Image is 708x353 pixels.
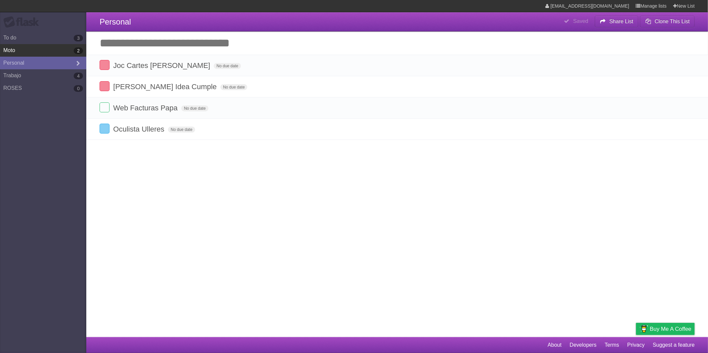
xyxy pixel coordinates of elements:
label: Done [100,81,110,91]
button: Share List [595,16,639,28]
b: 4 [74,73,83,79]
span: [PERSON_NAME] Idea Cumple [113,83,218,91]
b: 3 [74,35,83,41]
span: Web Facturas Papa [113,104,179,112]
span: No due date [181,105,208,111]
a: About [548,339,562,351]
a: Privacy [627,339,645,351]
span: Oculista Ulleres [113,125,166,133]
b: Saved [573,18,588,24]
span: No due date [220,84,247,90]
a: Terms [605,339,619,351]
a: Buy me a coffee [636,323,695,335]
span: Buy me a coffee [650,323,691,335]
b: 2 [74,47,83,54]
a: Developers [570,339,596,351]
label: Done [100,102,110,112]
span: Joc Cartes [PERSON_NAME] [113,61,212,70]
label: Done [100,124,110,134]
span: Personal [100,17,131,26]
span: No due date [214,63,241,69]
button: Clone This List [640,16,695,28]
span: No due date [168,127,195,133]
img: Buy me a coffee [639,323,648,334]
b: Share List [609,19,633,24]
b: 0 [74,85,83,92]
label: Done [100,60,110,70]
a: Suggest a feature [653,339,695,351]
b: Clone This List [655,19,690,24]
div: Flask [3,16,43,28]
